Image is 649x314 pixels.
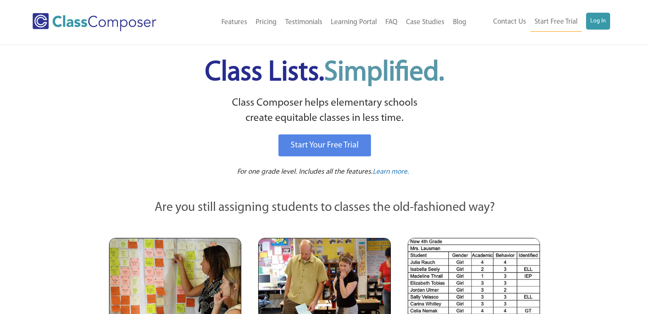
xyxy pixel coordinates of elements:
[471,13,611,32] nav: Header Menu
[108,96,541,126] p: Class Composer helps elementary schools create equitable classes in less time.
[324,59,444,87] span: Simplified.
[291,141,359,150] span: Start Your Free Trial
[33,13,156,31] img: Class Composer
[327,13,381,32] a: Learning Portal
[586,13,610,30] a: Log In
[381,13,402,32] a: FAQ
[237,168,373,175] span: For one grade level. Includes all the features.
[217,13,251,32] a: Features
[402,13,449,32] a: Case Studies
[373,167,409,177] a: Learn more.
[251,13,281,32] a: Pricing
[373,168,409,175] span: Learn more.
[281,13,327,32] a: Testimonials
[205,59,444,87] span: Class Lists.
[109,199,540,217] p: Are you still assigning students to classes the old-fashioned way?
[449,13,471,32] a: Blog
[185,13,470,32] nav: Header Menu
[278,134,371,156] a: Start Your Free Trial
[489,13,530,31] a: Contact Us
[530,13,582,32] a: Start Free Trial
